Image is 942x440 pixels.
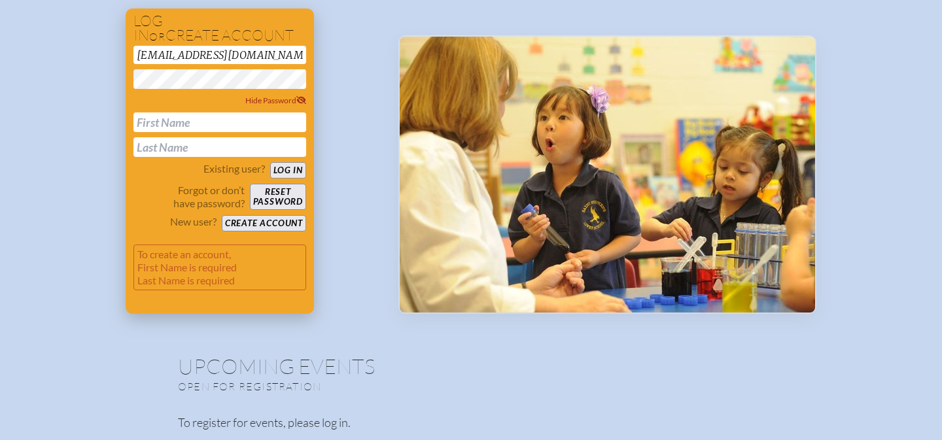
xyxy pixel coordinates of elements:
[133,112,306,132] input: First Name
[203,162,265,175] p: Existing user?
[133,245,306,290] p: To create an account, First Name is required Last Name is required
[400,37,815,313] img: Events
[170,215,217,228] p: New user?
[133,46,306,64] input: Email
[270,162,306,178] button: Log in
[133,137,306,157] input: Last Name
[178,356,764,377] h1: Upcoming Events
[149,30,166,43] span: or
[133,184,245,210] p: Forgot or don’t have password?
[178,414,764,432] p: To register for events, please log in.
[178,380,523,393] p: Open for registration
[245,95,306,105] span: Hide Password
[250,184,306,210] button: Resetpassword
[222,215,306,231] button: Create account
[133,14,306,43] h1: Log in create account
